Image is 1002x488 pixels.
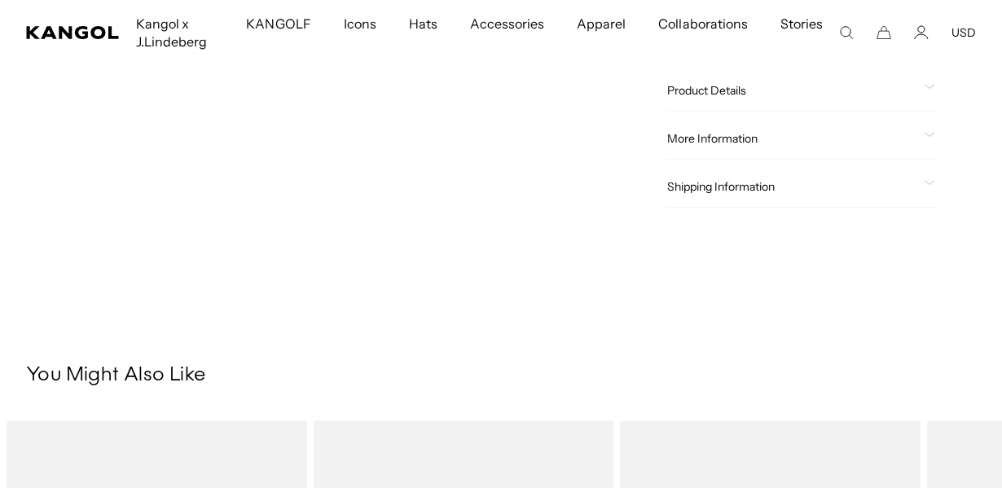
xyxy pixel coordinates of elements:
[667,178,917,193] span: Shipping Information
[667,130,917,145] span: More Information
[26,363,976,388] h3: You Might Also Like
[951,25,976,40] button: USD
[914,25,929,40] a: Account
[839,25,854,40] summary: Search here
[877,25,891,40] button: Cart
[26,26,120,39] a: Kangol
[667,82,917,97] span: Product Details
